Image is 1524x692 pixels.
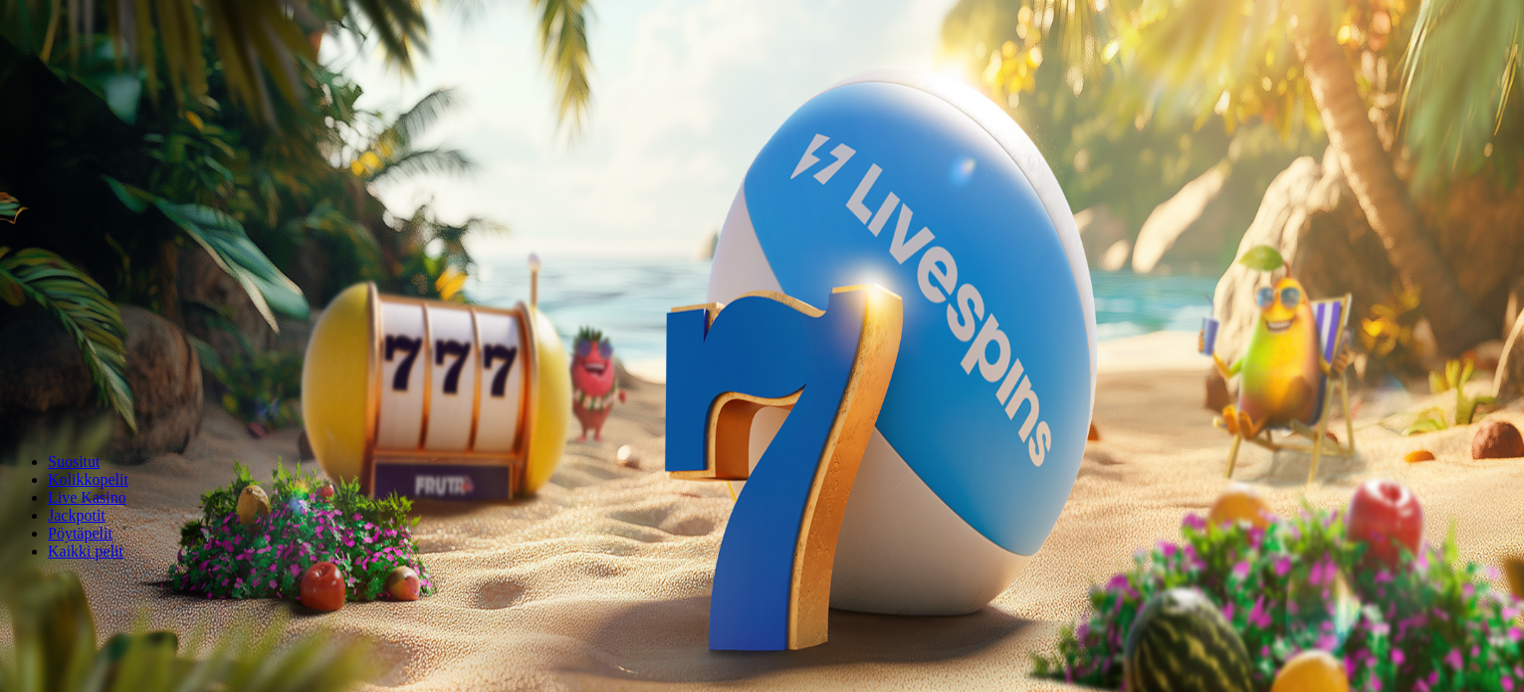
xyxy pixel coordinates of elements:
[48,453,100,470] a: Suositut
[8,419,1516,597] header: Lobby
[48,543,123,560] a: Kaikki pelit
[48,471,128,488] a: Kolikkopelit
[48,507,106,524] a: Jackpotit
[48,525,112,542] a: Pöytäpelit
[8,419,1516,561] nav: Lobby
[48,489,126,506] a: Live Kasino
